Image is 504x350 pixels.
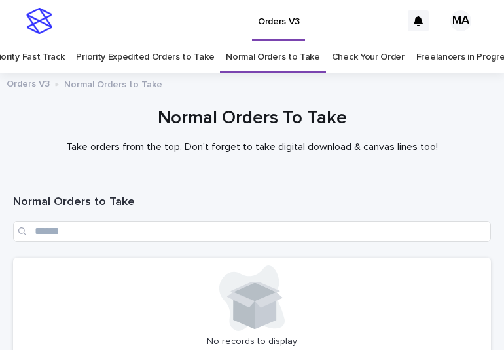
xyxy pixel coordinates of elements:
a: Normal Orders to Take [226,42,320,73]
p: No records to display [21,336,483,347]
a: Priority Expedited Orders to Take [76,42,214,73]
p: Normal Orders to Take [64,76,162,90]
h1: Normal Orders To Take [13,106,491,130]
h1: Normal Orders to Take [13,195,491,210]
a: Orders V3 [7,75,50,90]
a: Check Your Order [332,42,405,73]
p: Take orders from the top. Don't forget to take digital download & canvas lines too! [13,141,491,153]
img: stacker-logo-s-only.png [26,8,52,34]
input: Search [13,221,491,242]
div: MA [450,10,471,31]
